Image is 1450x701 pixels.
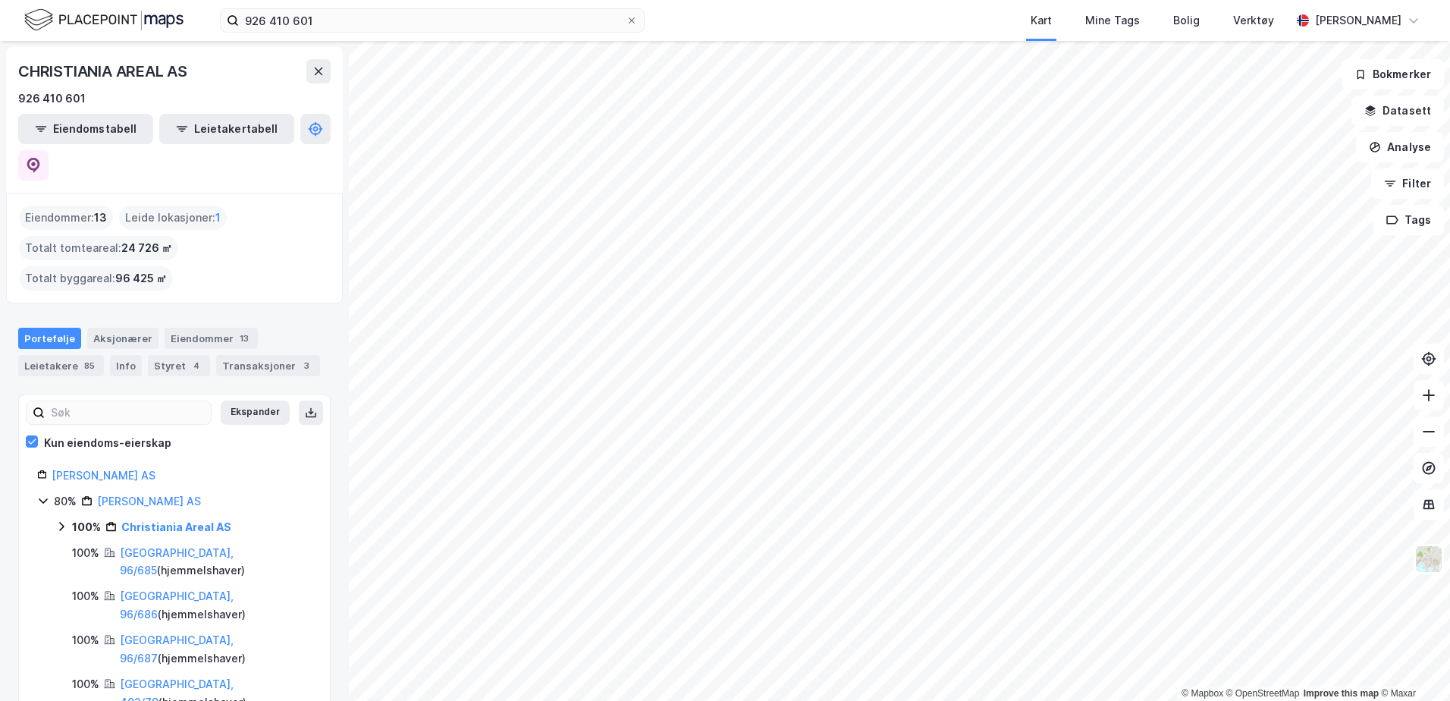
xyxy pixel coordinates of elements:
a: [PERSON_NAME] AS [97,495,201,508]
div: 4 [189,358,204,373]
div: Leide lokasjoner : [119,206,227,230]
a: OpenStreetMap [1226,688,1300,699]
div: Kart [1031,11,1052,30]
div: 926 410 601 [18,90,86,108]
button: Leietakertabell [159,114,294,144]
div: [PERSON_NAME] [1315,11,1401,30]
button: Eiendomstabell [18,114,153,144]
div: 100% [72,587,99,605]
img: logo.f888ab2527a4732fd821a326f86c7f29.svg [24,7,184,33]
iframe: Chat Widget [1374,628,1450,701]
div: Totalt byggareal : [19,266,173,291]
span: 13 [94,209,107,227]
div: 100% [72,675,99,693]
div: ( hjemmelshaver ) [120,544,312,580]
a: Improve this map [1304,688,1379,699]
div: 3 [299,358,314,373]
span: 24 726 ㎡ [121,239,172,257]
div: Kun eiendoms-eierskap [44,434,171,452]
div: 100% [72,518,101,536]
div: CHRISTIANIA AREAL AS [18,59,190,83]
a: Mapbox [1182,688,1223,699]
a: [PERSON_NAME] AS [52,469,155,482]
a: Christiania Areal AS [121,520,231,533]
input: Søk [45,401,211,424]
button: Bokmerker [1342,59,1444,90]
div: 80% [54,492,77,511]
div: Mine Tags [1085,11,1140,30]
div: Portefølje [18,328,81,349]
div: Eiendommer : [19,206,113,230]
button: Filter [1371,168,1444,199]
div: Styret [148,355,210,376]
a: [GEOGRAPHIC_DATA], 96/687 [120,633,234,665]
div: ( hjemmelshaver ) [120,587,312,624]
span: 96 425 ㎡ [115,269,167,288]
div: Transaksjoner [216,355,320,376]
div: ( hjemmelshaver ) [120,631,312,668]
button: Ekspander [221,401,290,425]
div: 85 [81,358,98,373]
div: 100% [72,544,99,562]
span: 1 [215,209,221,227]
button: Analyse [1356,132,1444,162]
input: Søk på adresse, matrikkel, gårdeiere, leietakere eller personer [239,9,626,32]
div: Bolig [1173,11,1200,30]
div: 13 [237,331,252,346]
button: Datasett [1351,96,1444,126]
div: Info [110,355,142,376]
img: Z [1414,545,1443,574]
div: Aksjonærer [87,328,158,349]
div: Totalt tomteareal : [19,236,178,260]
div: Leietakere [18,355,104,376]
div: Eiendommer [165,328,258,349]
a: [GEOGRAPHIC_DATA], 96/686 [120,589,234,621]
a: [GEOGRAPHIC_DATA], 96/685 [120,546,234,577]
div: 100% [72,631,99,649]
div: Verktøy [1233,11,1274,30]
button: Tags [1373,205,1444,235]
